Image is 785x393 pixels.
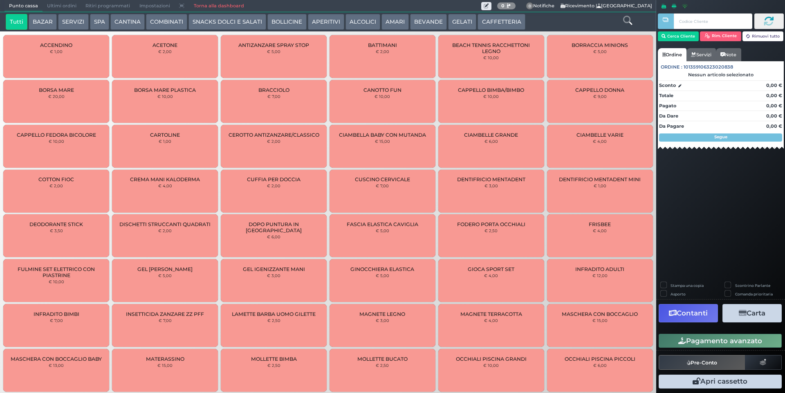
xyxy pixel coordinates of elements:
span: DISCHETTI STRUCCANTI QUADRATI [119,221,211,227]
small: € 7,00 [267,94,280,99]
span: MAGNETE LEGNO [359,311,405,317]
small: € 15,00 [592,318,608,323]
span: CAPPELLO BIMBA/BIMBO [458,87,524,93]
small: € 7,00 [376,183,389,188]
strong: Segue [714,134,727,140]
input: Codice Cliente [674,13,752,29]
span: LAMETTE BARBA UOMO GILETTE [232,311,316,317]
span: CANOTTO FUN [363,87,401,93]
a: Torna alla dashboard [189,0,248,12]
small: € 3,00 [376,318,389,323]
button: Tutti [6,14,27,30]
button: Contanti [659,304,718,322]
label: Scontrino Parlante [735,283,770,288]
small: € 15,00 [375,139,390,144]
small: € 5,00 [376,228,389,233]
span: Ultimi ordini [43,0,81,12]
span: DOPO PUNTURA IN [GEOGRAPHIC_DATA] [228,221,320,233]
strong: 0,00 € [766,93,782,98]
strong: 0,00 € [766,123,782,129]
span: CEROTTO ANTIZANZARE/CLASSICO [229,132,319,138]
small: € 4,00 [484,273,498,278]
span: CIAMBELLE GRANDE [464,132,518,138]
span: INFRADITO ADULTI [575,266,624,272]
small: € 7,00 [159,318,172,323]
button: APERITIVI [308,14,344,30]
span: COTTON FIOC [38,176,74,182]
button: GELATI [448,14,476,30]
span: CUFFIA PER DOCCIA [247,176,301,182]
small: € 10,00 [483,363,499,368]
button: Carta [722,304,782,322]
label: Asporto [671,291,686,297]
button: Pagamento avanzato [659,334,782,348]
small: € 12,00 [592,273,608,278]
label: Comanda prioritaria [735,291,773,297]
small: € 4,00 [593,228,607,233]
span: MATERASSINO [146,356,184,362]
button: BOLLICINE [267,14,306,30]
span: MOLLETTE BIMBA [251,356,297,362]
button: COMBINATI [146,14,187,30]
span: CIAMBELLA BABY CON MUTANDA [339,132,426,138]
span: MASCHERA CON BOCCAGLIO BABY [11,356,102,362]
span: Ordine : [661,64,682,71]
label: Stampa una copia [671,283,704,288]
small: € 4,00 [593,139,607,144]
span: DEODORANTE STICK [29,221,83,227]
strong: 0,00 € [766,82,782,88]
span: BATTIMANI [368,42,397,48]
span: GEL IGENIZZANTE MANI [243,266,305,272]
small: € 10,00 [49,139,64,144]
span: BORSA MARE PLASTICA [134,87,196,93]
button: CAFFETTERIA [478,14,525,30]
small: € 4,00 [158,183,172,188]
span: ACETONE [153,42,177,48]
strong: Da Pagare [659,123,684,129]
small: € 2,00 [267,183,280,188]
small: € 2,00 [49,183,63,188]
small: € 2,00 [376,49,389,54]
span: INFRADITO BIMBI [34,311,79,317]
small: € 9,00 [593,94,607,99]
div: Nessun articolo selezionato [658,72,784,78]
span: Punto cassa [4,0,43,12]
small: € 1,00 [50,49,63,54]
small: € 1,00 [594,183,606,188]
small: € 4,00 [484,318,498,323]
small: € 20,00 [48,94,65,99]
a: Servizi [686,48,716,61]
strong: Sconto [659,82,676,89]
span: CREMA MANI KALODERMA [130,176,200,182]
small: € 13,00 [49,363,64,368]
span: CAPPELLO FEDORA BICOLORE [17,132,96,138]
span: Impostazioni [135,0,175,12]
span: CUSCINO CERVICALE [355,176,410,182]
strong: Da Dare [659,113,678,119]
span: OCCHIALI PISCINA PICCOLI [565,356,635,362]
button: BAZAR [29,14,57,30]
a: Ordine [658,48,686,61]
span: ACCENDINO [40,42,72,48]
small: € 15,00 [157,363,173,368]
button: ALCOLICI [345,14,380,30]
small: € 1,00 [159,139,171,144]
span: BORRACCIA MINIONS [572,42,628,48]
small: € 3,00 [267,273,280,278]
span: GIOCA SPORT SET [468,266,514,272]
button: Rim. Cliente [700,31,741,41]
span: CIAMBELLE VARIE [576,132,624,138]
span: BRACCIOLO [258,87,289,93]
strong: Pagato [659,103,676,109]
span: BEACH TENNIS RACCHETTONI LEGNO [445,42,537,54]
span: 101359106323020838 [684,64,733,71]
button: AMARI [381,14,409,30]
span: CARTOLINE [150,132,180,138]
span: OCCHIALI PISCINA GRANDI [456,356,527,362]
button: Apri cassetto [659,375,782,389]
strong: 0,00 € [766,113,782,119]
button: SERVIZI [58,14,88,30]
b: 0 [501,3,505,9]
small: € 10,00 [49,279,64,284]
small: € 7,00 [50,318,63,323]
